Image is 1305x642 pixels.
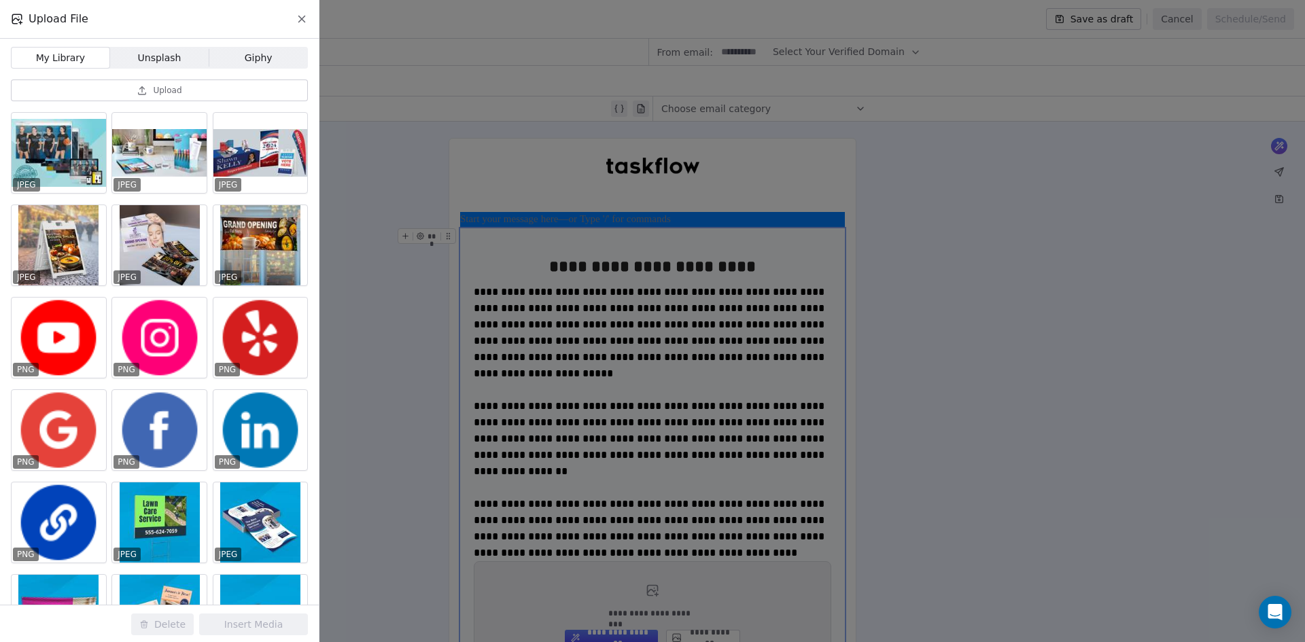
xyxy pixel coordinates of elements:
[118,364,135,375] p: PNG
[219,364,237,375] p: PNG
[17,457,35,467] p: PNG
[1259,596,1291,628] div: Open Intercom Messenger
[17,364,35,375] p: PNG
[219,549,238,560] p: JPEG
[219,457,237,467] p: PNG
[219,272,238,283] p: JPEG
[17,549,35,560] p: PNG
[17,179,36,190] p: JPEG
[131,613,194,635] button: Delete
[118,272,137,283] p: JPEG
[29,11,88,27] span: Upload File
[118,549,137,560] p: JPEG
[11,79,308,101] button: Upload
[118,457,135,467] p: PNG
[153,85,181,96] span: Upload
[245,51,273,65] span: Giphy
[17,272,36,283] p: JPEG
[118,179,137,190] p: JPEG
[219,179,238,190] p: JPEG
[138,51,181,65] span: Unsplash
[199,613,308,635] button: Insert Media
